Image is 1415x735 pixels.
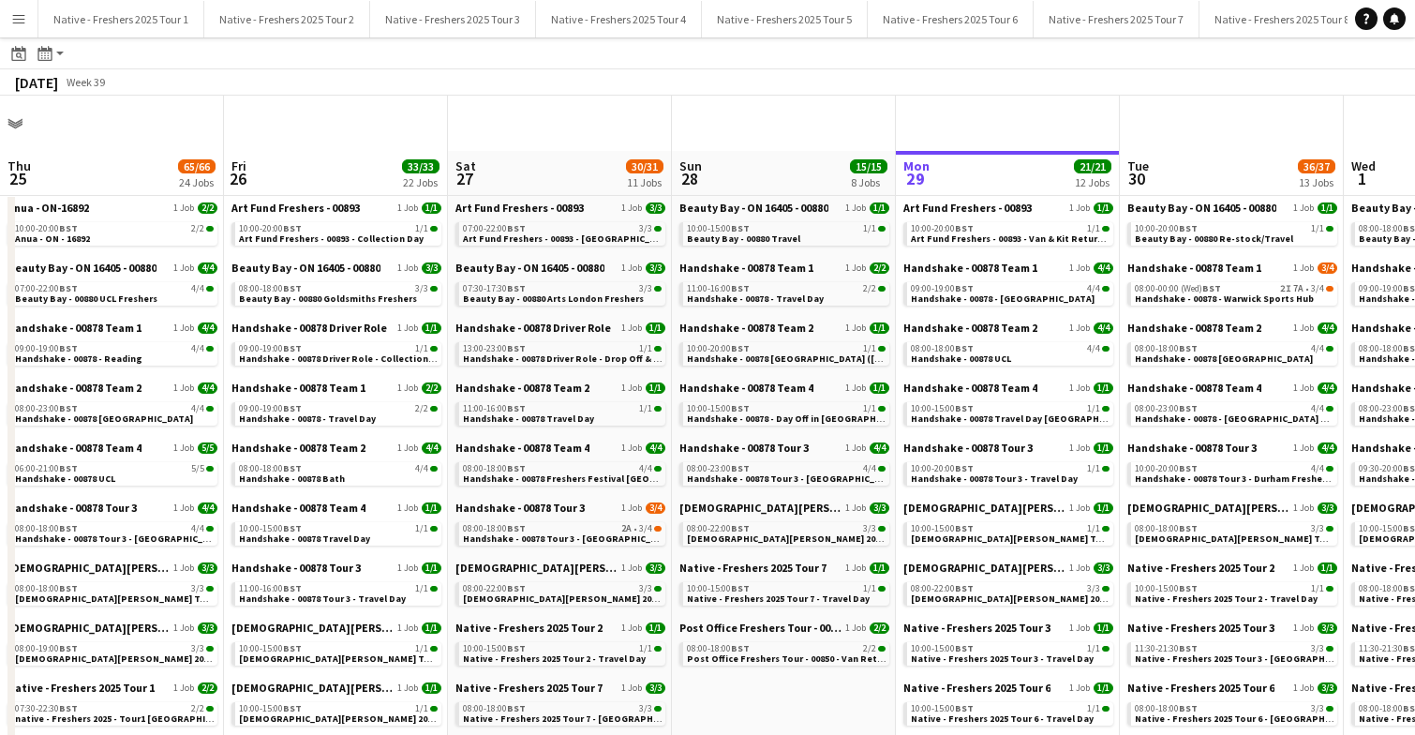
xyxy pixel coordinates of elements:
[507,402,526,414] span: BST
[679,321,889,335] a: Handshake - 00878 Team 21 Job1/1
[1135,402,1333,424] a: 08:00-23:00BST4/4Handshake - 00878 - [GEOGRAPHIC_DATA] On Site Day
[646,322,665,334] span: 1/1
[687,404,750,413] span: 10:00-15:00
[903,321,1037,335] span: Handshake - 00878 Team 2
[231,321,387,335] span: Handshake - 00878 Driver Role
[239,224,302,233] span: 10:00-20:00
[507,222,526,234] span: BST
[231,321,441,381] div: Handshake - 00878 Driver Role1 Job1/109:00-19:00BST1/1Handshake - 00878 Driver Role - Collection ...
[870,202,889,214] span: 1/1
[397,322,418,334] span: 1 Job
[463,232,773,245] span: Art Fund Freshers - 00893 - University of the Arts London Freshers Fair
[1293,202,1314,214] span: 1 Job
[646,202,665,214] span: 3/3
[911,224,974,233] span: 10:00-20:00
[15,232,90,245] span: Anua - ON - 16892
[239,282,438,304] a: 08:00-18:00BST3/3Beauty Bay - 00880 Goldsmiths Freshers
[687,232,800,245] span: Beauty Bay - 00880 Travel
[1311,404,1324,413] span: 4/4
[911,232,1122,245] span: Art Fund Freshers - 00893 - Van & Kit Return Day
[621,442,642,454] span: 1 Job
[911,222,1110,244] a: 10:00-20:00BST1/1Art Fund Freshers - 00893 - Van & Kit Return Day
[191,404,204,413] span: 4/4
[239,344,302,353] span: 09:00-19:00
[397,442,418,454] span: 1 Job
[1087,404,1100,413] span: 1/1
[903,441,1033,455] span: Handshake - 00878 Tour 3
[455,201,584,215] span: Art Fund Freshers - 00893
[204,1,370,37] button: Native - Freshers 2025 Tour 2
[1318,262,1337,274] span: 3/4
[1127,321,1337,335] a: Handshake - 00878 Team 21 Job4/4
[15,352,142,365] span: Handshake - 00878 - Reading
[507,282,526,294] span: BST
[1318,322,1337,334] span: 4/4
[687,402,886,424] a: 10:00-15:00BST1/1Handshake - 00878 - Day Off in [GEOGRAPHIC_DATA]
[1127,321,1261,335] span: Handshake - 00878 Team 2
[903,381,1037,395] span: Handshake - 00878 Team 4
[463,282,662,304] a: 07:30-17:30BST3/3Beauty Bay - 00880 Arts London Freshers
[283,282,302,294] span: BST
[903,321,1113,335] a: Handshake - 00878 Team 21 Job4/4
[1069,442,1090,454] span: 1 Job
[191,284,204,293] span: 4/4
[239,404,302,413] span: 09:00-19:00
[415,284,428,293] span: 3/3
[903,381,1113,395] a: Handshake - 00878 Team 41 Job1/1
[1127,381,1337,395] a: Handshake - 00878 Team 41 Job4/4
[231,261,380,275] span: Beauty Bay - ON 16405 - 00880
[173,262,194,274] span: 1 Job
[15,342,214,364] a: 09:00-19:00BST4/4Handshake - 00878 - Reading
[15,462,214,484] a: 06:00-21:00BST5/5Handshake - 00878 UCL
[679,381,889,395] a: Handshake - 00878 Team 41 Job1/1
[621,322,642,334] span: 1 Job
[7,201,89,215] span: Anua - ON-16892
[7,321,217,335] a: Handshake - 00878 Team 11 Job4/4
[911,342,1110,364] a: 08:00-18:00BST4/4Handshake - 00878 UCL
[455,381,665,395] a: Handshake - 00878 Team 21 Job1/1
[507,462,526,474] span: BST
[1202,282,1221,294] span: BST
[1127,261,1337,321] div: Handshake - 00878 Team 11 Job3/408:00-00:00 (Wed)BST2I7A•3/4Handshake - 00878 - Warwick Sports Hub
[731,342,750,354] span: BST
[38,1,204,37] button: Native - Freshers 2025 Tour 1
[646,382,665,394] span: 1/1
[863,404,876,413] span: 1/1
[911,402,1110,424] a: 10:00-15:00BST1/1Handshake - 00878 Travel Day [GEOGRAPHIC_DATA]
[1087,344,1100,353] span: 4/4
[7,261,217,321] div: Beauty Bay - ON 16405 - 008801 Job4/407:00-22:00BST4/4Beauty Bay - 00880 UCL Freshers
[198,382,217,394] span: 4/4
[231,321,441,335] a: Handshake - 00878 Driver Role1 Job1/1
[455,321,665,381] div: Handshake - 00878 Driver Role1 Job1/113:00-23:00BST1/1Handshake - 00878 Driver Role - Drop Off & ...
[903,441,1113,501] div: Handshake - 00878 Tour 31 Job1/110:00-20:00BST1/1Handshake - 00878 Tour 3 - Travel Day
[231,261,441,275] a: Beauty Bay - ON 16405 - 008801 Job3/3
[1127,381,1337,441] div: Handshake - 00878 Team 41 Job4/408:00-23:00BST4/4Handshake - 00878 - [GEOGRAPHIC_DATA] On Site Day
[15,224,78,233] span: 10:00-20:00
[1127,201,1276,215] span: Beauty Bay - ON 16405 - 00880
[15,344,78,353] span: 09:00-19:00
[911,292,1095,305] span: Handshake - 00878 - Warwick
[463,292,644,305] span: Beauty Bay - 00880 Arts London Freshers
[1135,412,1373,425] span: Handshake - 00878 - Strathclyde University On Site Day
[911,412,1139,425] span: Handshake - 00878 Travel Day Glasgow
[679,441,889,455] a: Handshake - 00878 Tour 31 Job4/4
[198,202,217,214] span: 2/2
[911,352,1011,365] span: Handshake - 00878 UCL
[903,321,1113,381] div: Handshake - 00878 Team 21 Job4/408:00-18:00BST4/4Handshake - 00878 UCL
[1127,441,1337,501] div: Handshake - 00878 Tour 31 Job4/410:00-20:00BST4/4Handshake - 00878 Tour 3 - Durham Freshers Day 1
[870,382,889,394] span: 1/1
[1069,262,1090,274] span: 1 Job
[679,201,889,215] a: Beauty Bay - ON 16405 - 008801 Job1/1
[955,342,974,354] span: BST
[507,342,526,354] span: BST
[679,321,813,335] span: Handshake - 00878 Team 2
[415,344,428,353] span: 1/1
[231,441,441,501] div: Handshake - 00878 Team 21 Job4/408:00-18:00BST4/4Handshake - 00878 Bath
[239,352,477,365] span: Handshake - 00878 Driver Role - Collection & Drop Off
[1179,342,1198,354] span: BST
[1311,224,1324,233] span: 1/1
[370,1,536,37] button: Native - Freshers 2025 Tour 3
[1127,261,1337,275] a: Handshake - 00878 Team 11 Job3/4
[1127,201,1337,215] a: Beauty Bay - ON 16405 - 008801 Job1/1
[621,202,642,214] span: 1 Job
